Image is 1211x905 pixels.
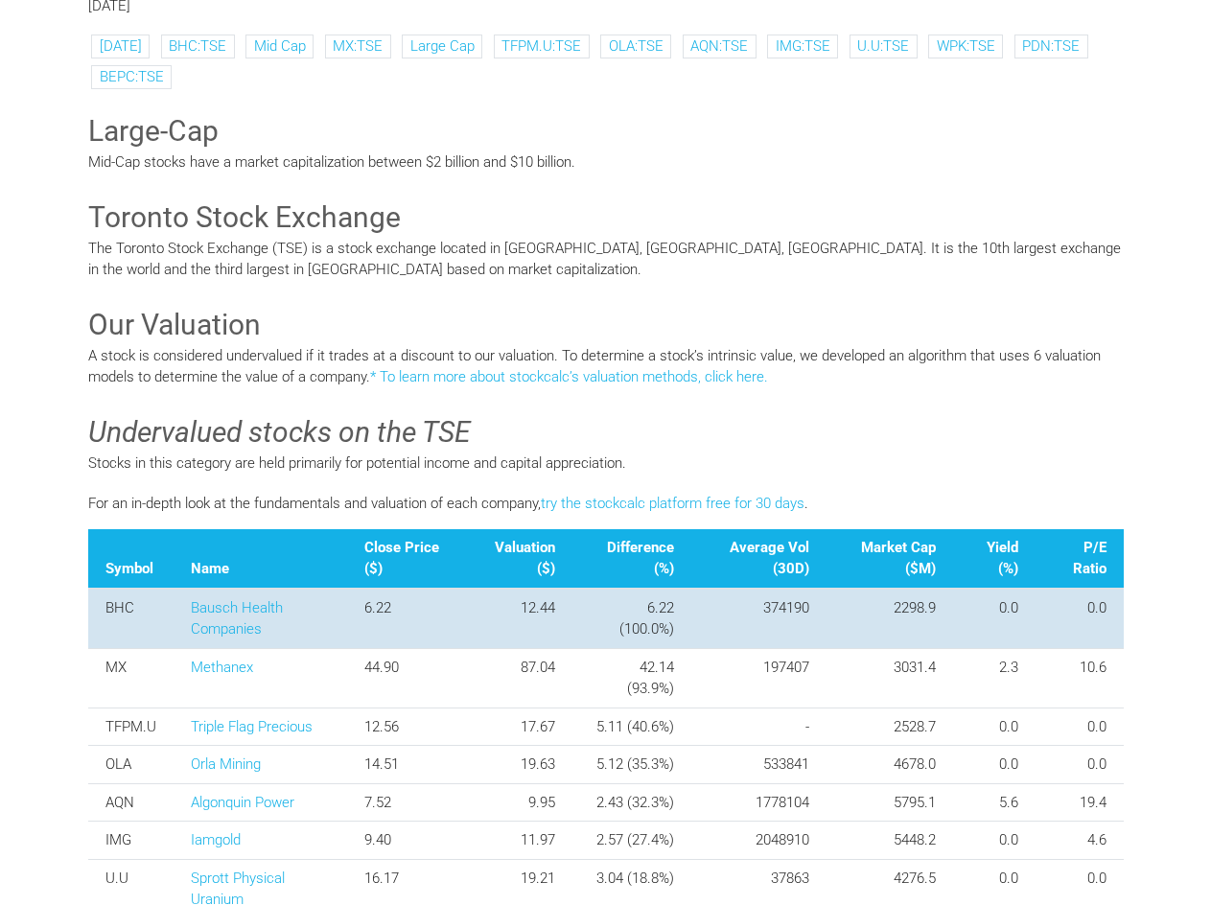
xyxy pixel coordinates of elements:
td: 2048910 [691,822,827,860]
a: OLA:TSE [609,37,664,55]
th: Valuation ($) [461,529,571,589]
a: BEPC:TSE [100,68,164,85]
td: 0.0 [953,746,1036,784]
td: 5.6 [953,783,1036,822]
td: 5448.2 [827,822,952,860]
a: try the stockcalc platform free for 30 days [541,495,804,512]
td: 9.95 [461,783,571,822]
td: 0.0 [953,822,1036,860]
a: Mid Cap [254,37,306,55]
td: 10.6 [1036,648,1123,708]
td: 374190 [691,589,827,649]
td: 0.0 [1036,589,1123,649]
h3: Large-Cap [88,111,1124,151]
p: The Toronto Stock Exchange (TSE) is a stock exchange located in [GEOGRAPHIC_DATA], [GEOGRAPHIC_DA... [88,238,1124,281]
td: AQN [88,783,174,822]
td: 7.52 [347,783,461,822]
a: To learn more about stockcalc’s valuation methods, click here. [380,368,768,385]
td: 44.90 [347,648,461,708]
td: TFPM.U [88,708,174,746]
td: OLA [88,746,174,784]
td: 2528.7 [827,708,952,746]
td: 12.44 [461,589,571,649]
h3: Undervalued stocks on the TSE [88,412,1124,452]
a: Large Cap [410,37,475,55]
a: AQN:TSE [690,37,748,55]
th: Yield (%) [953,529,1036,589]
td: - [691,708,827,746]
th: Close Price ($) [347,529,461,589]
td: 9.40 [347,822,461,860]
p: A stock is considered undervalued if it trades at a discount to our valuation. To determine a sto... [88,345,1124,388]
th: P/E Ratio [1036,529,1123,589]
td: 5795.1 [827,783,952,822]
h3: Toronto Stock Exchange [88,197,1124,238]
td: 2.57 (27.4%) [572,822,691,860]
p: For an in-depth look at the fundamentals and valuation of each company, . [88,493,1124,515]
th: Difference (%) [572,529,691,589]
a: MX:TSE [333,37,383,55]
td: 6.22 [347,589,461,649]
th: Name [174,529,348,589]
th: Average Vol (30D) [691,529,827,589]
td: IMG [88,822,174,860]
td: 0.0 [953,708,1036,746]
td: MX [88,648,174,708]
td: 11.97 [461,822,571,860]
a: [DATE] [100,37,142,55]
td: 1778104 [691,783,827,822]
p: Stocks in this category are held primarily for potential income and capital appreciation. [88,452,1124,475]
td: 0.0 [953,589,1036,649]
a: BHC:TSE [169,37,226,55]
td: 2.3 [953,648,1036,708]
td: 197407 [691,648,827,708]
p: Mid-Cap stocks have a market capitalization between $2 billion and $10 billion. [88,151,1124,174]
td: 42.14 (93.9%) [572,648,691,708]
h3: Our Valuation [88,305,1124,345]
td: 2298.9 [827,589,952,649]
td: 3031.4 [827,648,952,708]
a: Bausch Health Companies [191,599,283,638]
a: Orla Mining [191,755,261,773]
td: 5.12 (35.3%) [572,746,691,784]
td: 533841 [691,746,827,784]
th: Symbol [88,529,174,589]
td: 2.43 (32.3%) [572,783,691,822]
td: 4.6 [1036,822,1123,860]
td: 17.67 [461,708,571,746]
th: Market Cap ($M) [827,529,952,589]
a: IMG:TSE [776,37,830,55]
td: 87.04 [461,648,571,708]
td: 0.0 [1036,746,1123,784]
td: BHC [88,589,174,649]
a: Triple Flag Precious [191,718,313,735]
td: 5.11 (40.6%) [572,708,691,746]
td: 0.0 [1036,708,1123,746]
a: Methanex [191,659,253,676]
a: Iamgold [191,831,241,848]
td: 14.51 [347,746,461,784]
td: 6.22 (100.0%) [572,589,691,649]
a: TFPM.U:TSE [501,37,581,55]
a: U.U:TSE [857,37,909,55]
a: PDN:TSE [1022,37,1080,55]
a: WPK:TSE [937,37,995,55]
td: 19.4 [1036,783,1123,822]
a: Algonquin Power [191,794,294,811]
td: 12.56 [347,708,461,746]
td: 19.63 [461,746,571,784]
td: 4678.0 [827,746,952,784]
